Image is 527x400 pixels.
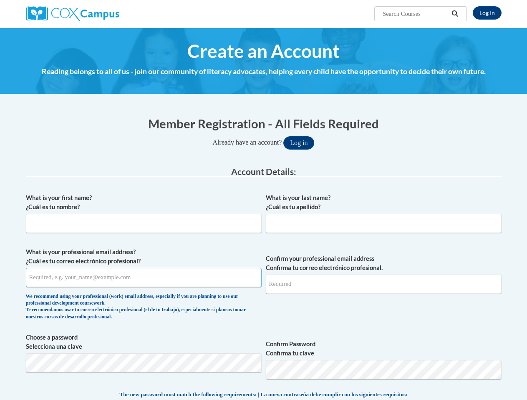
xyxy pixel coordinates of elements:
[26,268,262,287] input: Metadata input
[120,391,408,398] span: The new password must match the following requirements: | La nueva contraseña debe cumplir con lo...
[266,214,502,233] input: Metadata input
[266,275,502,294] input: Required
[26,293,262,321] div: We recommend using your professional (work) email address, especially if you are planning to use ...
[449,9,461,19] button: Search
[26,193,262,212] label: What is your first name? ¿Cuál es tu nombre?
[26,247,262,266] label: What is your professional email address? ¿Cuál es tu correo electrónico profesional?
[382,9,449,19] input: Search Courses
[26,6,119,21] img: Cox Campus
[213,139,282,146] span: Already have an account?
[26,115,502,132] h1: Member Registration - All Fields Required
[26,66,502,77] h4: Reading belongs to all of us - join our community of literacy advocates, helping every child have...
[26,214,262,233] input: Metadata input
[26,333,262,351] label: Choose a password Selecciona una clave
[283,136,314,150] button: Log in
[266,340,502,358] label: Confirm Password Confirma tu clave
[231,166,296,177] span: Account Details:
[266,254,502,272] label: Confirm your professional email address Confirma tu correo electrónico profesional.
[266,193,502,212] label: What is your last name? ¿Cuál es tu apellido?
[187,40,340,62] span: Create an Account
[473,6,502,20] a: Log In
